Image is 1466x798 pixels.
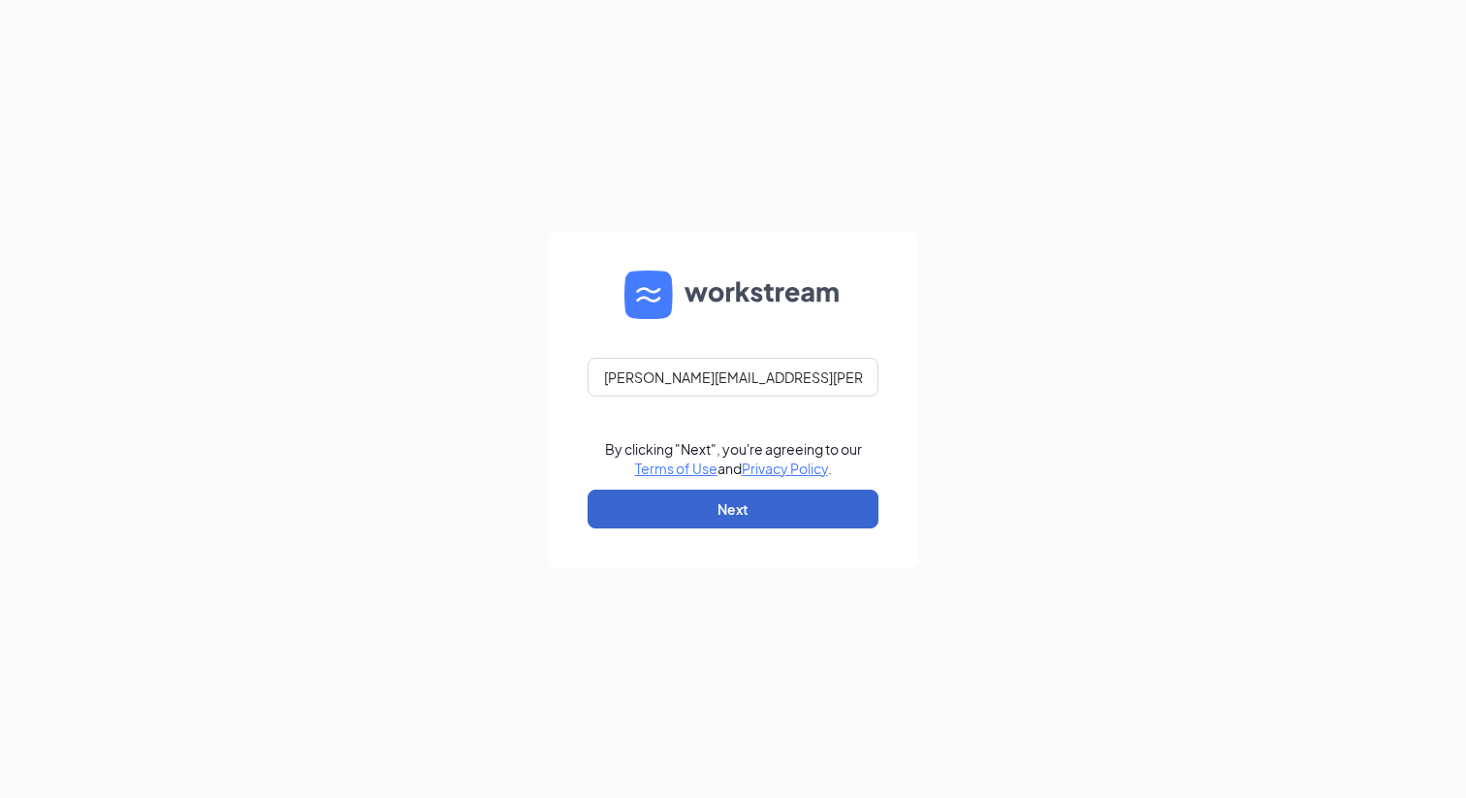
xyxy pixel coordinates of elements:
img: WS logo and Workstream text [624,271,842,319]
div: By clicking "Next", you're agreeing to our and . [605,439,862,478]
input: Email [588,358,878,397]
a: Privacy Policy [742,460,828,477]
a: Terms of Use [635,460,717,477]
button: Next [588,490,878,528]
